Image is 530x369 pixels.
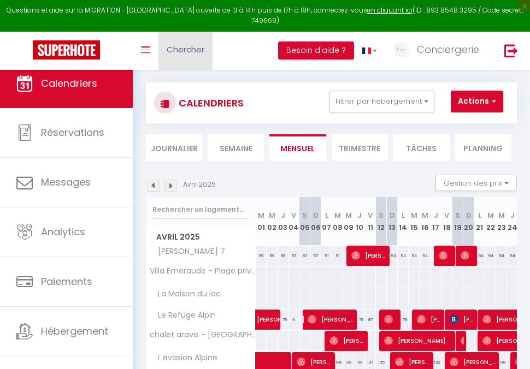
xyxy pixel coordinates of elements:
[384,330,454,351] span: [PERSON_NAME]
[451,91,503,112] button: Actions
[278,41,354,60] button: Besoin d'aide ?
[487,210,494,221] abbr: M
[357,210,362,221] abbr: J
[450,309,475,330] span: [PERSON_NAME]
[422,210,428,221] abbr: M
[33,40,100,59] img: Super Booking
[332,134,388,161] li: Trimestre
[393,134,450,161] li: Tâches
[498,210,505,221] abbr: M
[9,4,42,37] button: Open LiveChat chat widget
[485,246,496,266] div: 54
[466,210,472,221] abbr: D
[148,267,257,275] span: Villa Émeraude - Plage privée
[321,246,332,266] div: 51
[411,210,417,221] abbr: M
[384,309,399,330] span: [PERSON_NAME]
[269,134,326,161] li: Mensuel
[431,197,441,246] th: 17
[148,288,223,300] span: La Maison du lac
[368,210,373,221] abbr: V
[376,197,387,246] th: 12
[417,309,443,330] span: [PERSON_NAME]
[504,44,518,57] img: logout
[148,352,220,364] span: L'évasion Alpine
[452,197,463,246] th: 19
[385,32,493,70] a: ... Conciergerie
[474,246,485,266] div: 54
[269,210,275,221] abbr: M
[343,197,354,246] th: 09
[41,76,97,90] span: Calendriers
[325,210,328,221] abbr: L
[334,210,341,221] abbr: M
[146,134,202,161] li: Journalier
[393,41,410,58] img: ...
[278,197,288,246] th: 03
[329,91,434,112] button: Filtrer par hébergement
[41,225,85,239] span: Analytics
[251,310,262,330] a: [PERSON_NAME]
[409,246,420,266] div: 54
[299,246,310,266] div: 67
[461,330,464,351] span: [PERSON_NAME]
[302,210,307,221] abbr: S
[345,210,352,221] abbr: M
[387,197,398,246] th: 13
[478,210,481,221] abbr: L
[321,197,332,246] th: 07
[208,134,264,161] li: Semaine
[329,330,366,351] span: [PERSON_NAME]
[455,210,460,221] abbr: S
[455,134,511,161] li: Planning
[439,245,454,266] span: [PERSON_NAME]
[267,246,278,266] div: 59
[420,197,431,246] th: 16
[496,197,507,246] th: 23
[146,229,255,245] span: Avril 2025
[291,210,296,221] abbr: V
[310,246,321,266] div: 57
[398,310,409,330] div: 79
[183,180,216,190] p: Avril 2025
[417,43,479,56] span: Conciergerie
[444,210,449,221] abbr: V
[365,197,376,246] th: 11
[434,210,438,221] abbr: J
[308,309,355,330] span: [PERSON_NAME]
[148,246,228,258] span: [PERSON_NAME] 7
[257,303,307,324] span: [PERSON_NAME]
[474,197,485,246] th: 21
[267,197,278,246] th: 02
[299,197,310,246] th: 05
[41,126,104,139] span: Réservations
[507,246,518,266] div: 54
[258,210,264,221] abbr: M
[167,44,204,55] span: Chercher
[482,330,530,351] span: [PERSON_NAME]
[390,210,395,221] abbr: D
[420,246,431,266] div: 54
[288,197,299,246] th: 04
[367,5,413,15] a: en cliquant ici
[148,331,257,339] span: chalet aravis - [GEOGRAPHIC_DATA]
[256,246,267,266] div: 59
[463,197,474,246] th: 20
[398,197,409,246] th: 14
[310,197,321,246] th: 06
[351,245,388,266] span: [PERSON_NAME]
[365,310,376,330] div: 87
[398,246,409,266] div: 54
[313,210,319,221] abbr: D
[281,210,285,221] abbr: J
[461,245,475,266] span: [PERSON_NAME]
[256,197,267,246] th: 01
[176,91,244,115] h3: CALENDRIERS
[278,246,288,266] div: 59
[496,246,507,266] div: 54
[288,246,299,266] div: 67
[148,310,219,322] span: Le Refuge Alpin
[354,197,365,246] th: 10
[332,197,343,246] th: 08
[41,324,108,338] span: Hébergement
